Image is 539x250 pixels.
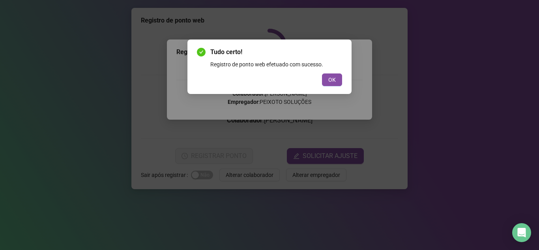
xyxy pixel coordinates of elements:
div: Registro de ponto web efetuado com sucesso. [210,60,342,69]
span: check-circle [197,48,206,56]
div: Open Intercom Messenger [512,223,531,242]
span: Tudo certo! [210,47,342,57]
span: OK [328,75,336,84]
button: OK [322,73,342,86]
